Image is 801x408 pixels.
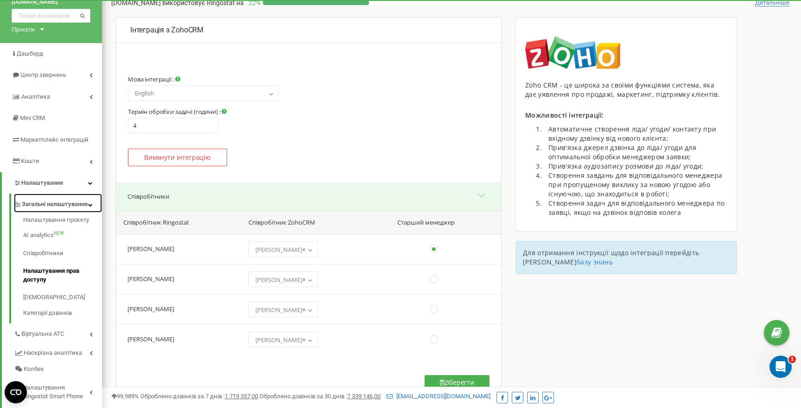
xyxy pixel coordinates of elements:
li: Створення завдань для відповідального менеджера при пропущеному виклику за новою угодою або існую... [544,171,727,199]
button: Вимкнути інтеграцію [128,149,227,166]
span: 1 [788,356,796,363]
li: Створення задач для відповідального менеджера по заявці, якщо на дзвінок відповів колега [544,199,727,217]
td: [PERSON_NAME] [116,234,240,264]
div: Проєкти [12,25,35,34]
span: × [302,333,305,346]
span: Центр звернень [20,71,66,78]
span: English [128,85,279,101]
span: Загальні налаштування [22,200,88,209]
span: Stanislav Kushchenko [248,241,318,257]
a: [EMAIL_ADDRESS][DOMAIN_NAME] [387,393,490,400]
td: [PERSON_NAME] [116,294,240,324]
span: Mykola Shparyk [252,333,315,346]
span: Mykola Shparyk [248,332,318,347]
p: Можливості інтеграції: [525,111,727,120]
td: [PERSON_NAME] [116,324,240,354]
a: Категорії дзвінків [23,307,102,318]
iframe: Intercom live chat [769,356,792,378]
a: Наскрізна аналітика [14,342,102,361]
a: [DEMOGRAPHIC_DATA] [23,289,102,307]
li: Прив'язка джерел дзвінка до ліда/ угоди для оптимальної обробки менеджером заявки; [544,143,727,162]
span: × [302,273,305,286]
span: Mini CRM [20,114,45,121]
img: image [525,36,620,69]
span: × [302,243,305,256]
button: Open CMP widget [5,381,27,403]
a: AI analyticsNEW [23,226,102,245]
span: Дашборд [17,50,43,57]
a: Налаштування проєкту [23,216,102,227]
th: Співробітник Ringostat [116,211,240,234]
input: Пошук за номером [12,9,90,23]
label: Мова інтеграції : [128,75,180,83]
button: Зберегти [425,375,489,390]
span: Маркетплейс інтеграцій [20,136,89,143]
span: Віртуальна АТС [21,330,64,339]
span: Максим Кока [248,301,318,317]
label: Термін обробки задачі (години) : [128,108,227,115]
span: Колбек [24,365,44,374]
span: Ярослав Зозуля [248,271,318,287]
th: Співробітник ZohoCRM [240,211,390,234]
span: × [302,303,305,316]
span: Ярослав Зозуля [252,273,315,286]
span: Наскрізна аналітика [24,349,82,358]
p: Інтеграція з ZohoCRM [130,25,487,36]
span: 99,989% [111,393,139,400]
span: Максим Кока [252,303,315,316]
td: [PERSON_NAME] [116,264,240,294]
span: Аналiтика [21,93,50,100]
a: Співробітники [23,245,102,263]
span: Stanislav Kushchenko [252,243,315,256]
a: базу знань [577,257,613,266]
span: Старший менеджер [397,218,455,227]
p: Для отримання інструкції щодо інтеграції перейдіть [PERSON_NAME] [523,248,730,267]
span: Оброблено дзвінків за 30 днів : [260,393,381,400]
u: 1 719 357,00 [225,393,258,400]
span: Оброблено дзвінків за 7 днів : [140,393,258,400]
a: Загальні налаштування [14,194,102,213]
button: Співробітники [116,182,501,211]
span: Кошти [21,157,39,164]
li: Прив'язка аудіозапису розмови до ліда/ угоди; [544,162,727,171]
li: Автоматичне створення ліда/ угоди/ контакту при вхідному дзвінку від нового клієнта; [544,125,727,143]
a: Налаштування прав доступу [23,262,102,289]
u: 7 339 146,00 [347,393,381,400]
span: Налаштування Ringostat Smart Phone [23,383,89,401]
a: Віртуальна АТС [14,323,102,342]
div: Zoho CRM - це широка за своїми функціями система, яка дає уявлення про продажі, маркетинг, підтри... [525,81,727,99]
a: Налаштування [2,172,102,194]
a: Налаштування Ringostat Smart Phone [14,377,102,404]
span: Налаштування [21,179,63,186]
a: Колбек [14,361,102,377]
span: English [131,87,276,100]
